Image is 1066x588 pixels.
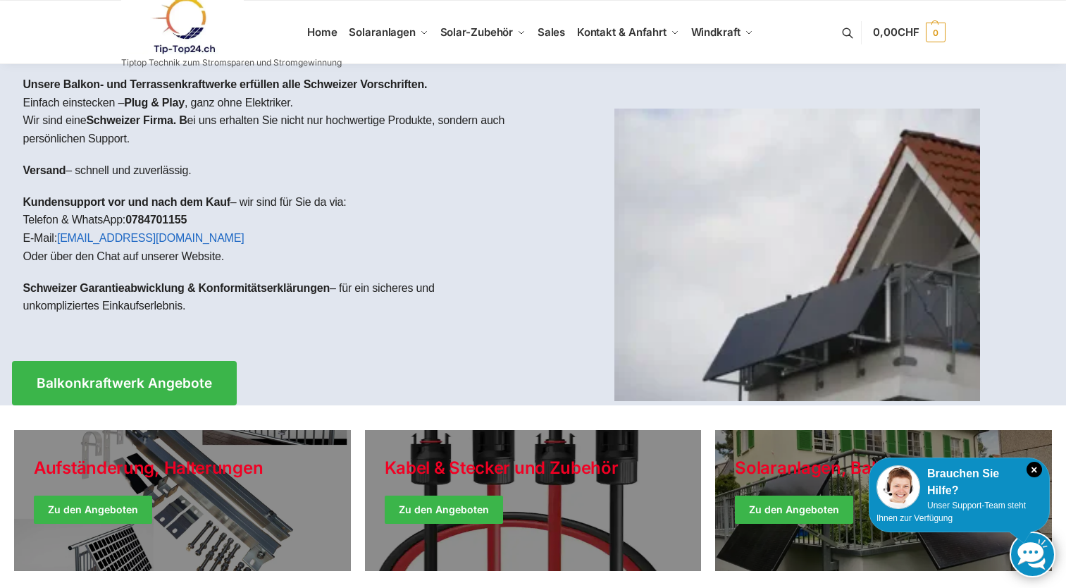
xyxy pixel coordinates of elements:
[691,25,740,39] span: Windkraft
[876,501,1026,523] span: Unser Support-Team steht Ihnen zur Verfügung
[685,1,759,64] a: Windkraft
[343,1,434,64] a: Solaranlagen
[12,64,533,340] div: Einfach einstecken – , ganz ohne Elektriker.
[12,361,237,405] a: Balkonkraftwerk Angebote
[124,97,185,109] strong: Plug & Play
[571,1,685,64] a: Kontakt & Anfahrt
[23,161,522,180] p: – schnell und zuverlässig.
[715,430,1052,571] a: Winter Jackets
[349,25,416,39] span: Solaranlagen
[365,430,702,571] a: Holiday Style
[898,25,919,39] span: CHF
[873,25,919,39] span: 0,00
[37,376,212,390] span: Balkonkraftwerk Angebote
[23,282,330,294] strong: Schweizer Garantieabwicklung & Konformitätserklärungen
[125,214,187,226] strong: 0784701155
[876,465,1042,499] div: Brauchen Sie Hilfe?
[23,164,66,176] strong: Versand
[440,25,514,39] span: Solar-Zubehör
[434,1,531,64] a: Solar-Zubehör
[23,279,522,315] p: – für ein sicheres und unkompliziertes Einkaufserlebnis.
[538,25,566,39] span: Sales
[614,109,980,401] img: Home 1
[1027,462,1042,477] i: Schließen
[876,465,920,509] img: Customer service
[14,430,351,571] a: Holiday Style
[23,193,522,265] p: – wir sind für Sie da via: Telefon & WhatsApp: E-Mail: Oder über den Chat auf unserer Website.
[926,23,946,42] span: 0
[57,232,244,244] a: [EMAIL_ADDRESS][DOMAIN_NAME]
[23,78,428,90] strong: Unsere Balkon- und Terrassenkraftwerke erfüllen alle Schweizer Vorschriften.
[577,25,667,39] span: Kontakt & Anfahrt
[121,59,342,67] p: Tiptop Technik zum Stromsparen und Stromgewinnung
[873,11,945,54] a: 0,00CHF 0
[23,111,522,147] p: Wir sind eine ei uns erhalten Sie nicht nur hochwertige Produkte, sondern auch persönlichen Support.
[531,1,571,64] a: Sales
[86,114,187,126] strong: Schweizer Firma. B
[23,196,230,208] strong: Kundensupport vor und nach dem Kauf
